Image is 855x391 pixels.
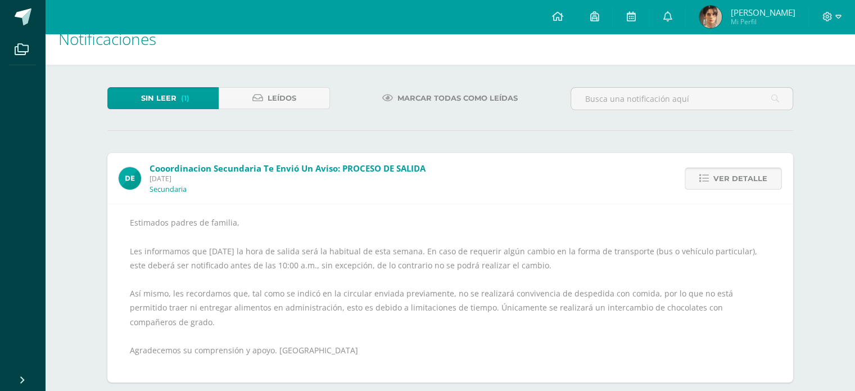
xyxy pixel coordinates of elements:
img: 7a1076d05ecef00bf5fe3b89eafeaf24.png [699,6,722,28]
span: Notificaciones [58,28,156,50]
span: Mi Perfil [730,17,795,26]
a: Sin leer(1) [107,87,219,109]
span: Ver detalle [713,168,767,189]
a: Marcar todas como leídas [368,87,532,109]
p: Secundaria [150,185,187,194]
img: 9fa0c54c0c68d676f2f0303209928c54.png [119,167,141,190]
span: Sin leer [141,88,177,109]
input: Busca una notificación aquí [571,88,793,110]
span: [DATE] [150,174,426,183]
span: (1) [181,88,189,109]
div: Estimados padres de familia, Les informamos que [DATE] la hora de salida será la habitual de esta... [130,215,771,371]
span: [PERSON_NAME] [730,7,795,18]
span: Cooordinacion Secundaria te envió un aviso: PROCESO DE SALIDA [150,163,426,174]
span: Leídos [268,88,296,109]
span: Marcar todas como leídas [397,88,518,109]
a: Leídos [219,87,330,109]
